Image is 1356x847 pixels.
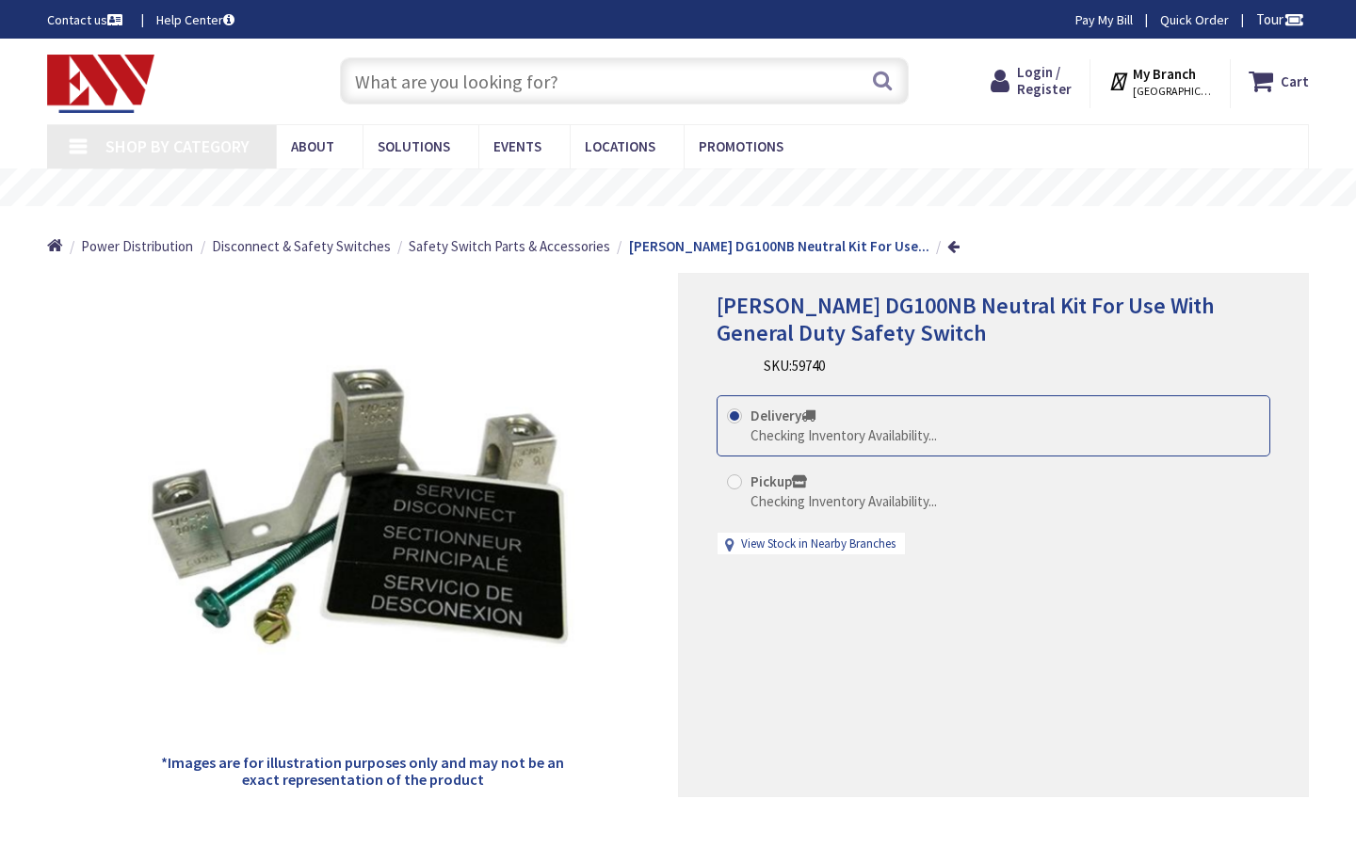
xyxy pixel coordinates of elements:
[1108,64,1213,98] div: My Branch [GEOGRAPHIC_DATA], [GEOGRAPHIC_DATA]
[47,10,126,29] a: Contact us
[991,64,1072,98] a: Login / Register
[81,237,193,255] span: Power Distribution
[751,491,937,511] div: Checking Inventory Availability...
[212,236,391,256] a: Disconnect & Safety Switches
[378,137,450,155] span: Solutions
[751,472,807,490] strong: Pickup
[1133,84,1213,99] span: [GEOGRAPHIC_DATA], [GEOGRAPHIC_DATA]
[699,137,783,155] span: Promotions
[1281,64,1309,98] strong: Cart
[523,178,867,199] rs-layer: Free Same Day Pickup at 19 Locations
[764,356,825,376] div: SKU:
[340,57,909,104] input: What are you looking for?
[148,755,577,788] h5: *Images are for illustration purposes only and may not be an exact representation of the product
[751,407,815,424] strong: Delivery
[105,136,250,157] span: Shop By Category
[751,425,937,445] div: Checking Inventory Availability...
[1256,10,1304,28] span: Tour
[291,137,334,155] span: About
[1249,64,1309,98] a: Cart
[1133,65,1196,83] strong: My Branch
[717,291,1215,347] span: [PERSON_NAME] DG100NB Neutral Kit For Use With General Duty Safety Switch
[156,10,234,29] a: Help Center
[1017,63,1072,98] span: Login / Register
[81,236,193,256] a: Power Distribution
[409,236,610,256] a: Safety Switch Parts & Accessories
[493,137,541,155] span: Events
[409,237,610,255] span: Safety Switch Parts & Accessories
[47,55,154,113] img: Electrical Wholesalers, Inc.
[741,535,896,553] a: View Stock in Nearby Branches
[212,237,391,255] span: Disconnect & Safety Switches
[792,357,825,375] span: 59740
[1160,10,1229,29] a: Quick Order
[148,311,577,740] img: Eaton DG100NB Neutral Kit For Use With General Duty Safety Switch
[629,237,929,255] strong: [PERSON_NAME] DG100NB Neutral Kit For Use...
[1075,10,1133,29] a: Pay My Bill
[585,137,655,155] span: Locations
